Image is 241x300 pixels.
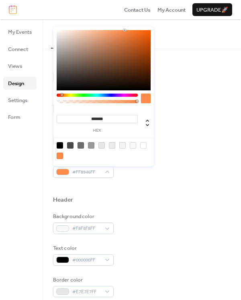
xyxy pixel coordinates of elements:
[53,244,112,252] div: Text color
[76,19,114,47] button: Typography
[3,110,37,123] a: Form
[57,129,138,133] label: hex
[8,80,24,88] span: Design
[3,77,37,90] a: Design
[192,3,232,16] button: Upgrade🚀
[67,142,74,149] div: rgb(74, 74, 74)
[72,256,101,264] span: #000000FF
[72,224,101,233] span: #F8F8F8FF
[72,168,101,176] span: #FF8946FF
[119,142,126,149] div: rgb(243, 243, 243)
[130,142,136,149] div: rgb(248, 248, 248)
[78,142,84,149] div: rgb(108, 108, 108)
[124,6,151,14] a: Contact Us
[3,43,37,55] a: Connect
[3,25,37,38] a: My Events
[157,6,186,14] a: My Account
[51,19,76,48] button: Colors
[8,45,28,53] span: Connect
[140,142,147,149] div: rgb(255, 255, 255)
[8,62,22,70] span: Views
[53,212,112,220] div: Background color
[196,6,228,14] span: Upgrade 🚀
[109,142,115,149] div: rgb(235, 235, 235)
[88,142,94,149] div: rgb(153, 153, 153)
[98,142,105,149] div: rgb(231, 231, 231)
[53,276,112,284] div: Border color
[8,28,32,36] span: My Events
[8,113,20,121] span: Form
[72,288,101,296] span: #E7E7E7FF
[57,142,63,149] div: rgb(0, 0, 0)
[9,5,17,14] img: logo
[3,59,37,72] a: Views
[53,196,74,204] div: Header
[57,153,63,159] div: rgb(255, 137, 70)
[8,96,27,104] span: Settings
[3,94,37,106] a: Settings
